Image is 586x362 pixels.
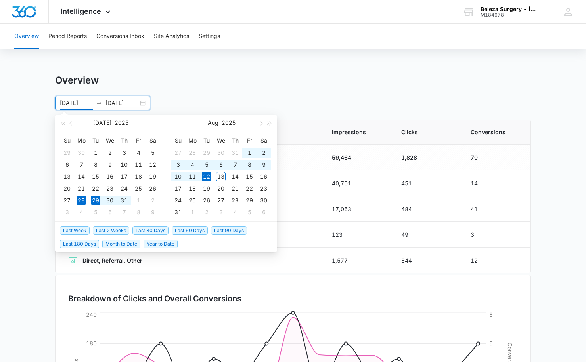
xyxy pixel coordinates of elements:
input: End date [105,99,138,107]
span: Conversions [471,128,518,136]
td: 2025-08-01 [131,194,146,206]
td: 2025-08-24 [171,194,185,206]
div: 27 [62,196,72,205]
th: Th [228,134,242,147]
td: 2025-07-30 [214,147,228,159]
div: 11 [134,160,143,170]
div: 2 [148,196,157,205]
div: 23 [259,184,268,193]
div: 10 [119,160,129,170]
td: 2025-07-27 [60,194,74,206]
td: 2025-08-23 [257,183,271,194]
td: 844 [392,248,461,273]
td: 2025-07-27 [171,147,185,159]
button: Aug [208,115,218,131]
td: 2025-07-02 [103,147,117,159]
td: 2025-07-31 [117,194,131,206]
tspan: 8 [489,311,493,318]
div: 2 [202,208,211,217]
td: 2025-07-15 [88,171,103,183]
td: 2025-09-04 [228,206,242,218]
th: Fr [131,134,146,147]
td: 2025-08-18 [185,183,199,194]
div: 27 [216,196,226,205]
span: Month to Date [102,240,140,248]
td: 2025-09-01 [185,206,199,218]
td: 2025-07-20 [60,183,74,194]
div: 28 [188,148,197,158]
div: 12 [202,172,211,181]
td: 2025-07-09 [103,159,117,171]
td: 484 [392,196,461,222]
div: 24 [119,184,129,193]
td: 2025-08-02 [257,147,271,159]
tspan: 180 [86,340,97,347]
div: 29 [202,148,211,158]
td: 2025-08-27 [214,194,228,206]
div: 9 [105,160,115,170]
div: 5 [202,160,211,170]
td: 59,464 [322,145,392,170]
th: We [103,134,117,147]
div: 4 [188,160,197,170]
div: 22 [245,184,254,193]
div: 2 [259,148,268,158]
div: 18 [188,184,197,193]
div: 30 [216,148,226,158]
div: 31 [173,208,183,217]
td: 2025-07-12 [146,159,160,171]
div: 13 [62,172,72,181]
button: [DATE] [93,115,111,131]
h1: Overview [55,74,99,86]
td: 2025-07-07 [74,159,88,171]
div: 8 [245,160,254,170]
td: 2025-08-10 [171,171,185,183]
td: 2025-08-15 [242,171,257,183]
div: 21 [77,184,86,193]
td: 2025-06-30 [74,147,88,159]
td: 2025-08-25 [185,194,199,206]
div: 30 [105,196,115,205]
button: 2025 [115,115,128,131]
td: 2025-07-06 [60,159,74,171]
th: Tu [199,134,214,147]
div: 17 [119,172,129,181]
td: 2025-07-23 [103,183,117,194]
div: 1 [91,148,100,158]
td: 1,828 [392,145,461,170]
div: 29 [91,196,100,205]
div: 18 [134,172,143,181]
div: 13 [216,172,226,181]
span: Last 180 Days [60,240,99,248]
td: 2025-08-08 [242,159,257,171]
td: 2025-08-04 [185,159,199,171]
span: Last 2 Weeks [93,226,129,235]
td: 49 [392,222,461,248]
th: Su [171,134,185,147]
td: 2025-07-01 [88,147,103,159]
td: 2025-08-06 [214,159,228,171]
td: 2025-08-28 [228,194,242,206]
td: 2025-07-28 [74,194,88,206]
th: Mo [74,134,88,147]
td: 2025-08-21 [228,183,242,194]
span: Last 90 Days [211,226,247,235]
div: 23 [105,184,115,193]
th: Su [60,134,74,147]
th: Sa [257,134,271,147]
div: 25 [134,184,143,193]
th: Mo [185,134,199,147]
div: account name [481,6,538,12]
div: 6 [259,208,268,217]
span: Year to Date [144,240,178,248]
td: 2025-09-02 [199,206,214,218]
input: Start date [60,99,93,107]
div: 2 [105,148,115,158]
div: 4 [134,148,143,158]
td: 12 [461,248,530,273]
td: 2025-07-28 [185,147,199,159]
div: 12 [148,160,157,170]
div: 19 [148,172,157,181]
td: 2025-08-26 [199,194,214,206]
div: 19 [202,184,211,193]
